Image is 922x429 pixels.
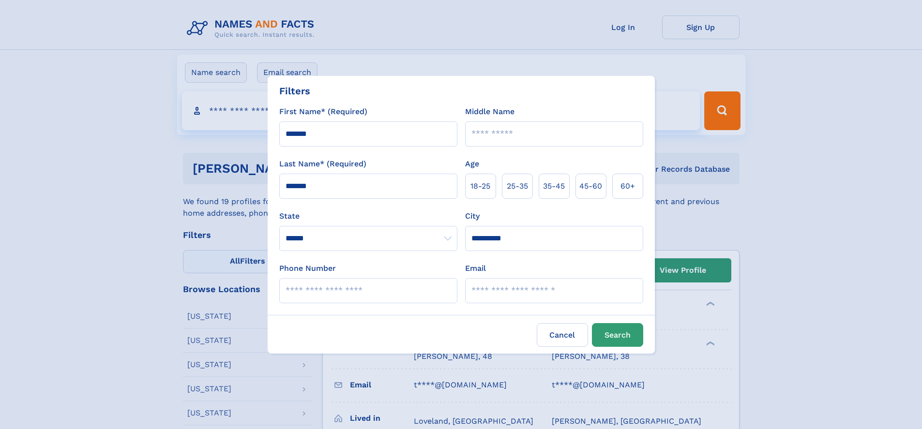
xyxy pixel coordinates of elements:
span: 18‑25 [470,180,490,192]
button: Search [592,323,643,347]
span: 35‑45 [543,180,565,192]
label: City [465,210,480,222]
label: State [279,210,457,222]
label: Last Name* (Required) [279,158,366,170]
label: First Name* (Required) [279,106,367,118]
label: Age [465,158,479,170]
label: Email [465,263,486,274]
label: Phone Number [279,263,336,274]
label: Middle Name [465,106,514,118]
span: 45‑60 [579,180,602,192]
span: 60+ [620,180,635,192]
div: Filters [279,84,310,98]
span: 25‑35 [507,180,528,192]
label: Cancel [537,323,588,347]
